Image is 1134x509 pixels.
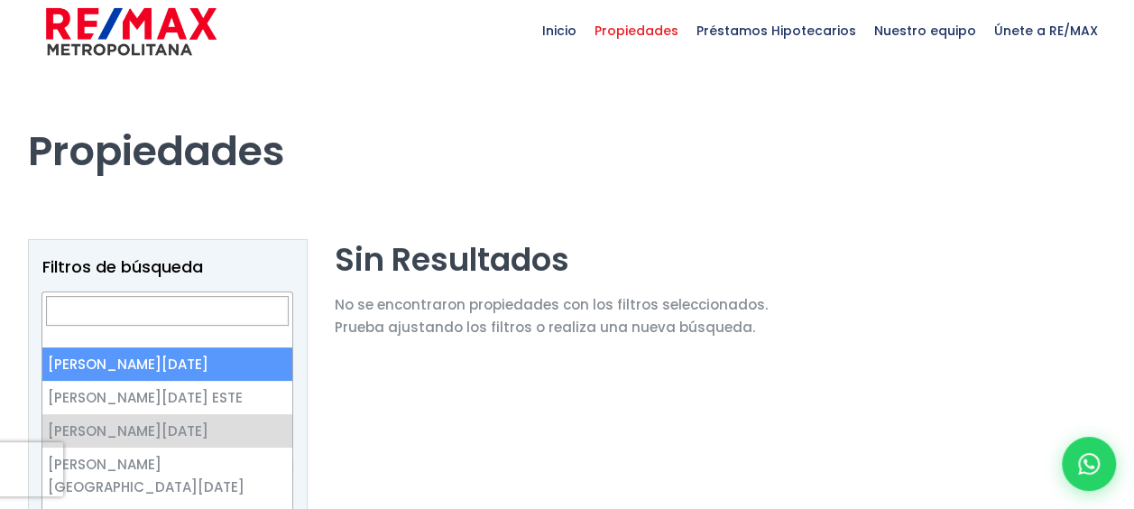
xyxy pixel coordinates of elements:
[865,4,985,58] span: Nuestro equipo
[42,290,293,312] label: Comprar
[46,5,217,59] img: remax-metropolitana-logo
[42,414,292,448] li: [PERSON_NAME][DATE]
[335,239,768,280] h2: Sin Resultados
[28,77,1107,176] h1: Propiedades
[687,4,865,58] span: Préstamos Hipotecarios
[42,258,293,276] h2: Filtros de búsqueda
[42,448,292,504] li: [PERSON_NAME][GEOGRAPHIC_DATA][DATE]
[42,347,292,381] li: [PERSON_NAME][DATE]
[335,293,768,338] p: No se encontraron propiedades con los filtros seleccionados. Prueba ajustando los filtros o reali...
[46,296,289,326] input: Search
[585,4,687,58] span: Propiedades
[42,381,292,414] li: [PERSON_NAME][DATE] ESTE
[533,4,585,58] span: Inicio
[985,4,1107,58] span: Únete a RE/MAX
